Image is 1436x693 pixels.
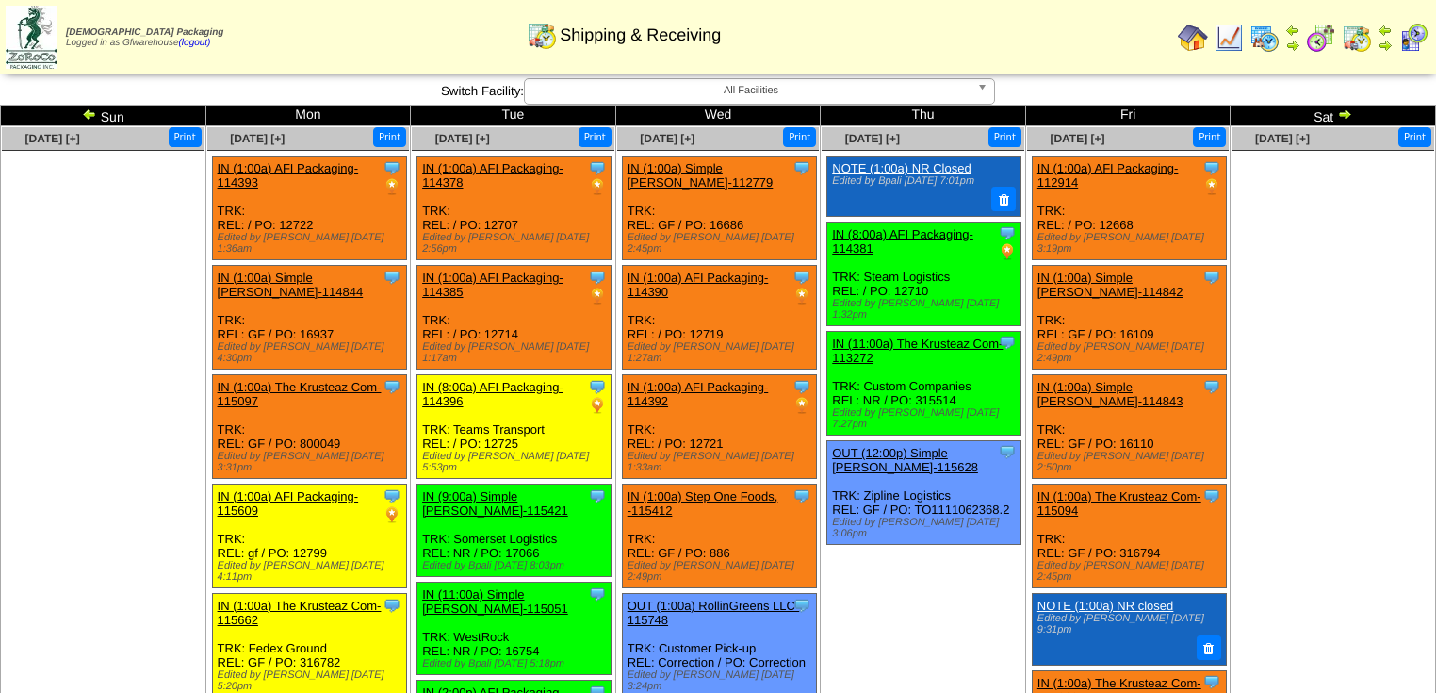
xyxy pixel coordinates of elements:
div: Edited by Bpali [DATE] 7:01pm [832,175,1013,187]
img: Tooltip [588,487,607,505]
div: Edited by [PERSON_NAME] [DATE] 5:20pm [218,669,406,692]
a: IN (1:00a) Simple [PERSON_NAME]-114844 [218,271,364,299]
div: Edited by [PERSON_NAME] [DATE] 5:53pm [422,451,611,473]
button: Print [1193,127,1226,147]
a: IN (8:00a) AFI Packaging-114396 [422,380,563,408]
a: OUT (12:00p) Simple [PERSON_NAME]-115628 [832,446,978,474]
a: [DATE] [+] [435,132,490,145]
a: IN (1:00a) The Krusteaz Com-115662 [218,599,382,627]
button: Print [579,127,612,147]
a: NOTE (1:00a) NR Closed [832,161,971,175]
div: TRK: REL: GF / PO: 16937 [212,266,406,370]
span: Logged in as Gfwarehouse [66,27,223,48]
div: TRK: REL: / PO: 12714 [417,266,612,370]
div: TRK: REL: GF / PO: 16109 [1032,266,1226,370]
span: Shipping & Receiving [560,25,721,45]
div: Edited by [PERSON_NAME] [DATE] 1:36am [218,232,406,255]
img: Tooltip [792,377,811,396]
img: line_graph.gif [1214,23,1244,53]
a: IN (11:00a) The Krusteaz Com-113272 [832,337,1003,365]
div: Edited by [PERSON_NAME] [DATE] 2:50pm [1037,451,1226,473]
img: PO [1202,177,1221,196]
img: Tooltip [792,487,811,505]
img: Tooltip [1202,268,1221,287]
a: [DATE] [+] [1255,132,1310,145]
img: calendarblend.gif [1306,23,1336,53]
button: Delete Note [991,187,1016,211]
img: Tooltip [998,442,1017,461]
td: Wed [615,106,821,126]
img: Tooltip [792,158,811,177]
div: TRK: Somerset Logistics REL: NR / PO: 17066 [417,485,612,577]
button: Print [1398,127,1431,147]
img: zoroco-logo-small.webp [6,6,57,69]
img: arrowleft.gif [82,107,97,122]
img: PO [792,287,811,305]
div: Edited by [PERSON_NAME] [DATE] 7:27pm [832,407,1020,430]
img: Tooltip [588,268,607,287]
td: Thu [821,106,1026,126]
div: Edited by [PERSON_NAME] [DATE] 2:56pm [422,232,611,255]
img: Tooltip [588,585,607,603]
button: Delete Note [1197,635,1221,660]
div: TRK: REL: / PO: 12707 [417,157,612,260]
a: [DATE] [+] [845,132,900,145]
div: TRK: REL: GF / PO: 316794 [1032,485,1226,588]
a: IN (1:00a) AFI Packaging-114390 [628,271,769,299]
div: TRK: REL: / PO: 12722 [212,157,406,260]
div: Edited by [PERSON_NAME] [DATE] 1:33am [628,451,816,473]
img: PO [998,242,1017,261]
td: Tue [411,106,616,126]
button: Print [988,127,1021,147]
div: TRK: Steam Logistics REL: / PO: 12710 [827,222,1021,325]
div: TRK: REL: / PO: 12719 [622,266,816,370]
img: Tooltip [383,268,401,287]
div: TRK: REL: GF / PO: 886 [622,485,816,588]
img: arrowright.gif [1337,107,1352,122]
div: Edited by Bpali [DATE] 8:03pm [422,560,611,571]
img: calendarcustomer.gif [1398,23,1428,53]
a: (logout) [179,38,211,48]
img: PO [588,396,607,415]
a: [DATE] [+] [25,132,80,145]
img: Tooltip [383,487,401,505]
img: PO [588,287,607,305]
a: IN (1:00a) AFI Packaging-114378 [422,161,563,190]
img: Tooltip [998,223,1017,242]
img: Tooltip [998,333,1017,352]
img: arrowright.gif [1378,38,1393,53]
div: Edited by [PERSON_NAME] [DATE] 9:31pm [1037,613,1218,635]
img: PO [588,177,607,196]
a: IN (1:00a) Simple [PERSON_NAME]-114842 [1037,271,1183,299]
div: TRK: REL: GF / PO: 16110 [1032,375,1226,479]
a: IN (1:00a) AFI Packaging-112914 [1037,161,1179,190]
a: IN (1:00a) The Krusteaz Com-115094 [1037,489,1201,518]
img: Tooltip [588,158,607,177]
a: [DATE] [+] [1050,132,1104,145]
a: IN (1:00a) AFI Packaging-114385 [422,271,563,299]
img: home.gif [1178,23,1208,53]
img: Tooltip [792,596,811,615]
a: IN (1:00a) Step One Foods, -115412 [628,489,778,518]
div: Edited by [PERSON_NAME] [DATE] 1:32pm [832,298,1020,321]
a: [DATE] [+] [230,132,285,145]
a: IN (1:00a) Simple [PERSON_NAME]-114843 [1037,380,1183,408]
img: arrowleft.gif [1285,23,1300,38]
img: calendarinout.gif [527,20,557,50]
button: Print [783,127,816,147]
img: Tooltip [383,158,401,177]
img: PO [792,396,811,415]
a: IN (1:00a) AFI Packaging-114392 [628,380,769,408]
img: Tooltip [588,377,607,396]
div: TRK: REL: gf / PO: 12799 [212,485,406,588]
a: [DATE] [+] [640,132,694,145]
a: IN (1:00a) AFI Packaging-115609 [218,489,359,518]
div: TRK: Teams Transport REL: / PO: 12725 [417,375,612,479]
a: IN (1:00a) The Krusteaz Com-115097 [218,380,382,408]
